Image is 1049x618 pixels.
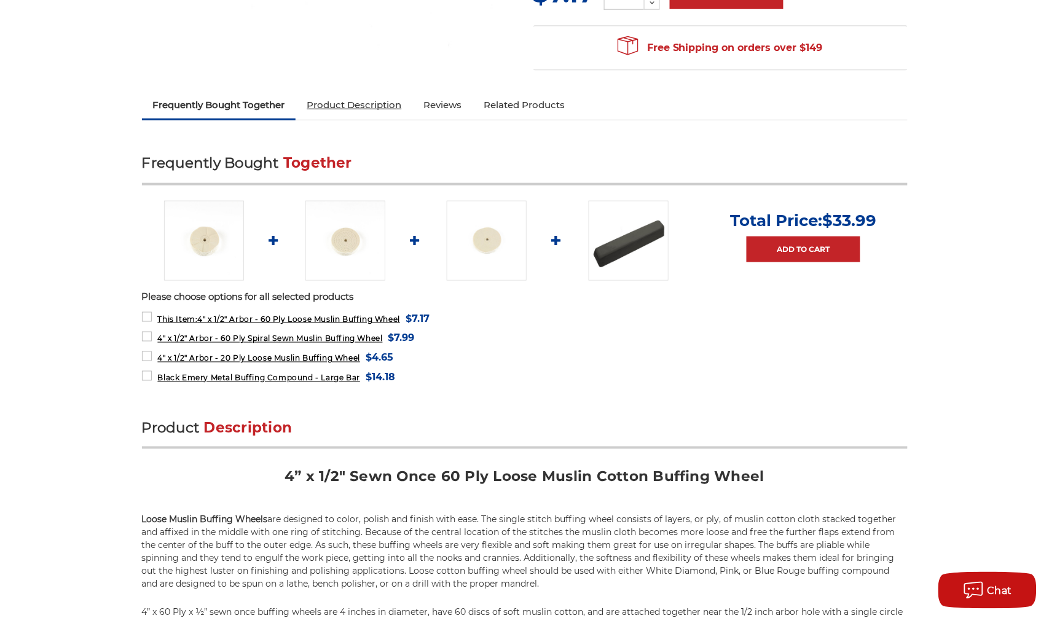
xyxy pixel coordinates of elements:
h2: 4” x 1/2" Sewn Once 60 Ply Loose Muslin Cotton Buffing Wheel [142,467,908,495]
span: $4.65 [366,350,393,366]
button: Chat [938,572,1037,609]
p: Total Price: [730,211,876,230]
span: Frequently Bought [142,154,279,171]
p: are designed to color, polish and finish with ease. The single stitch buffing wheel consists of l... [142,514,908,591]
strong: This Item: [157,315,197,324]
strong: Loose Muslin Buffing Wheels [142,514,268,525]
span: 4" x 1/2" Arbor - 60 Ply Loose Muslin Buffing Wheel [157,315,400,324]
span: 4" x 1/2" Arbor - 20 Ply Loose Muslin Buffing Wheel [157,354,360,363]
a: Product Description [296,92,412,119]
img: 4" x 1/2" Arbor - 60 Ply Loose Muslin Buffing Wheel [164,201,244,281]
span: $14.18 [366,369,395,386]
span: 4" x 1/2" Arbor - 60 Ply Spiral Sewn Muslin Buffing Wheel [157,334,382,343]
span: Black Emery Metal Buffing Compound - Large Bar [157,374,360,383]
a: Add to Cart [747,237,860,262]
span: $7.99 [388,330,415,346]
a: Frequently Bought Together [142,92,296,119]
p: Please choose options for all selected products [142,290,908,304]
span: $7.17 [406,310,430,327]
span: Product [142,420,200,437]
span: Together [283,154,352,171]
span: $33.99 [822,211,876,230]
a: Reviews [412,92,473,119]
span: Chat [988,585,1013,596]
a: Related Products [473,92,576,119]
span: Free Shipping on orders over $149 [618,36,823,60]
span: Description [204,420,293,437]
